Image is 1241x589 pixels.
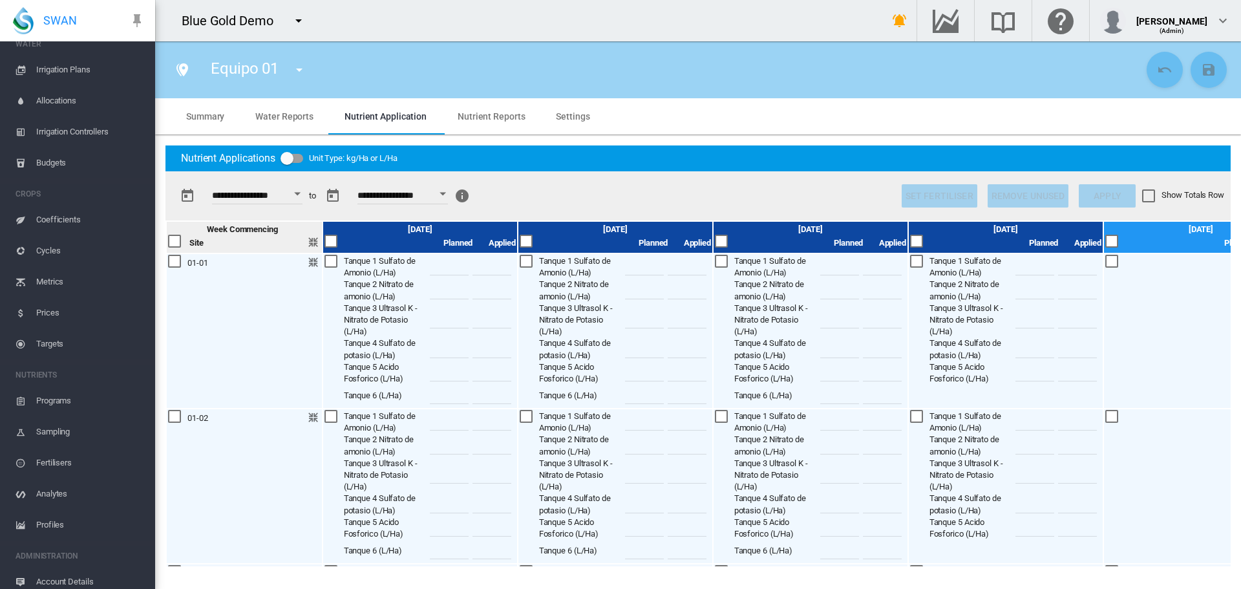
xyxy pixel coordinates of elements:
[734,493,820,516] div: Tanque 4 Sulfato de potasio (L/Ha)
[211,59,279,78] span: Equipo 01
[929,337,1015,361] div: Tanque 4 Sulfato de potasio (L/Ha)
[1142,189,1224,202] md-checkbox: Show Totals Row
[36,116,145,147] span: Irrigation Controllers
[734,303,820,338] div: Tanque 3 Ultrasol K - Nitrato de Potasio (L/Ha)
[306,235,321,251] button: icon-arrow-collapse
[929,434,1015,457] div: Tanque 2 Nitrato de amonio (L/Ha)
[734,517,820,540] div: Tanque 5 Acido Fosforico (L/Ha)
[36,235,145,266] span: Cycles
[734,434,820,457] div: Tanque 2 Nitrato de amonio (L/Ha)
[929,517,1015,540] div: Tanque 5 Acido Fosforico (L/Ha)
[539,337,625,361] div: Tanque 4 Sulfato de potasio (L/Ha)
[344,458,430,493] div: Tanque 3 Ultrasol K - Nitrato de Potasio (L/Ha)
[734,361,820,385] div: Tanque 5 Acido Fosforico (L/Ha)
[306,411,321,426] button: icon-arrow-collapse
[286,8,312,34] button: icon-menu-down
[1201,62,1216,78] md-icon: icon-content-save
[36,85,145,116] span: Allocations
[902,184,977,208] button: Set Fertiliser
[539,545,625,557] div: Tanque 6 (L/Ha)
[458,111,525,122] span: Nutrient Reports
[16,365,145,385] span: NUTRIENTS
[1015,237,1059,249] div: Planned
[539,255,625,279] div: Tanque 1 Sulfato de Amonio (L/Ha)
[36,509,145,541] span: Profiles
[539,303,625,338] div: Tanque 3 Ultrasol K - Nitrato de Potasio (L/Ha)
[36,478,145,509] span: Analytes
[281,149,398,168] md-switch: Unit Type: kg/Ha or L/Ha
[344,390,430,402] div: Tanque 6 (L/Ha)
[306,566,321,581] md-icon: icon-arrow-collapse
[36,328,145,359] span: Targets
[539,411,625,434] div: Tanque 1 Sulfato de Amonio (L/Ha)
[36,297,145,328] span: Prices
[1191,52,1227,88] button: Save Changes
[1215,13,1231,28] md-icon: icon-chevron-down
[129,13,145,28] md-icon: icon-pin
[309,190,316,202] div: to
[344,434,430,457] div: Tanque 2 Nitrato de amonio (L/Ha)
[798,224,823,235] div: [DATE]
[169,57,195,83] button: Click to go to list of groups
[344,279,430,302] div: Tanque 2 Nitrato de amonio (L/Ha)
[1136,10,1207,23] div: [PERSON_NAME]
[1161,190,1224,200] span: Show Totals Row
[286,182,309,206] button: Open calendar
[863,237,906,249] div: Applied
[539,279,625,302] div: Tanque 2 Nitrato de amonio (L/Ha)
[887,8,913,34] button: icon-bell-ring
[16,546,145,566] span: ADMINISTRATION
[344,337,430,361] div: Tanque 4 Sulfato de potasio (L/Ha)
[344,493,430,516] div: Tanque 4 Sulfato de potasio (L/Ha)
[36,416,145,447] span: Sampling
[344,303,430,338] div: Tanque 3 Ultrasol K - Nitrato de Potasio (L/Ha)
[929,279,1015,302] div: Tanque 2 Nitrato de amonio (L/Ha)
[539,458,625,493] div: Tanque 3 Ultrasol K - Nitrato de Potasio (L/Ha)
[734,390,820,402] div: Tanque 6 (L/Ha)
[408,224,432,235] div: [DATE]
[309,149,398,167] div: Unit Type: kg/Ha or L/Ha
[345,111,427,122] span: Nutrient Application
[36,147,145,178] span: Budgets
[472,237,516,249] div: Applied
[734,566,820,589] div: Tanque 1 Sulfato de Amonio (L/Ha)
[189,237,204,249] div: Site
[930,13,961,28] md-icon: Go to the Data Hub
[929,566,1015,589] div: Tanque 1 Sulfato de Amonio (L/Ha)
[255,111,313,122] span: Water Reports
[175,183,200,209] button: md-calendar
[291,13,306,28] md-icon: icon-menu-down
[43,12,77,28] span: SWAN
[988,184,1069,208] button: Remove Unused
[734,337,820,361] div: Tanque 4 Sulfato de potasio (L/Ha)
[539,493,625,516] div: Tanque 4 Sulfato de potasio (L/Ha)
[1058,237,1101,249] div: Applied
[16,184,145,204] span: CROPS
[175,62,190,78] md-icon: icon-map-marker-multiple
[539,566,625,589] div: Tanque 1 Sulfato de Amonio (L/Ha)
[344,411,430,434] div: Tanque 1 Sulfato de Amonio (L/Ha)
[668,237,711,249] div: Applied
[929,493,1015,516] div: Tanque 4 Sulfato de potasio (L/Ha)
[734,458,820,493] div: Tanque 3 Ultrasol K - Nitrato de Potasio (L/Ha)
[187,257,208,269] div: 01-01
[988,13,1019,28] md-icon: Search the knowledge base
[344,517,430,540] div: Tanque 5 Acido Fosforico (L/Ha)
[306,255,321,271] button: icon-arrow-collapse
[36,266,145,297] span: Metrics
[344,255,430,279] div: Tanque 1 Sulfato de Amonio (L/Ha)
[1189,224,1213,235] div: [DATE]
[929,303,1015,338] div: Tanque 3 Ultrasol K - Nitrato de Potasio (L/Ha)
[36,54,145,85] span: Irrigation Plans
[625,237,668,249] div: Planned
[286,57,312,83] button: icon-menu-down
[1160,27,1185,34] span: (Admin)
[207,224,278,235] div: Week Commencing
[344,545,430,557] div: Tanque 6 (L/Ha)
[734,545,820,557] div: Tanque 6 (L/Ha)
[539,361,625,385] div: Tanque 5 Acido Fosforico (L/Ha)
[603,224,628,235] div: [DATE]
